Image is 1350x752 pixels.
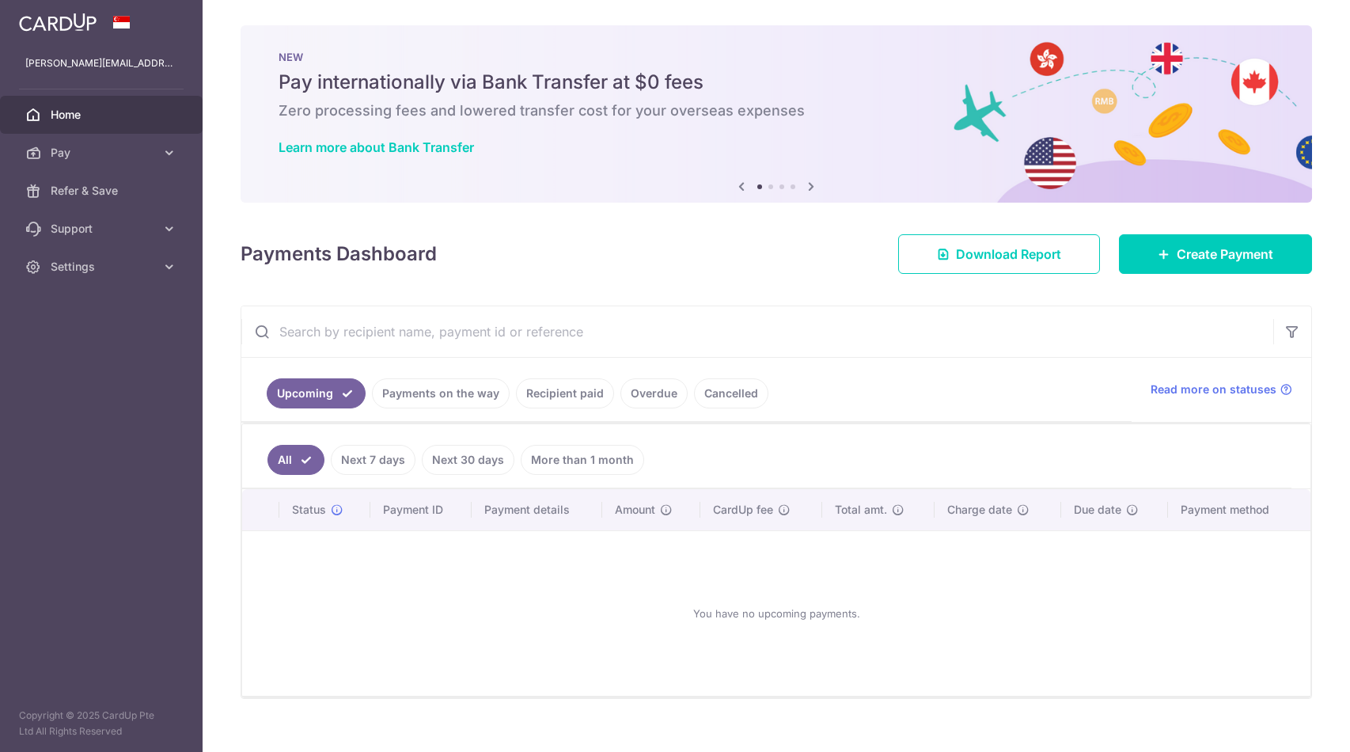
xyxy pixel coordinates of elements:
a: More than 1 month [521,445,644,475]
img: Bank transfer banner [241,25,1312,203]
span: Total amt. [835,502,887,518]
input: Search by recipient name, payment id or reference [241,306,1273,357]
a: Next 7 days [331,445,415,475]
th: Payment details [472,489,602,530]
a: Overdue [620,378,688,408]
span: Read more on statuses [1151,382,1276,397]
span: Support [51,221,155,237]
span: Charge date [947,502,1012,518]
span: Create Payment [1177,245,1273,264]
span: Download Report [956,245,1061,264]
h4: Payments Dashboard [241,240,437,268]
a: Cancelled [694,378,768,408]
a: Create Payment [1119,234,1312,274]
img: CardUp [19,13,97,32]
div: You have no upcoming payments. [261,544,1291,683]
p: [PERSON_NAME][EMAIL_ADDRESS][DOMAIN_NAME] [25,55,177,71]
a: All [267,445,324,475]
h6: Zero processing fees and lowered transfer cost for your overseas expenses [279,101,1274,120]
span: Due date [1074,502,1121,518]
h5: Pay internationally via Bank Transfer at $0 fees [279,70,1274,95]
a: Download Report [898,234,1100,274]
span: Refer & Save [51,183,155,199]
a: Payments on the way [372,378,510,408]
span: Amount [615,502,655,518]
p: NEW [279,51,1274,63]
span: Home [51,107,155,123]
a: Learn more about Bank Transfer [279,139,474,155]
span: Pay [51,145,155,161]
a: Upcoming [267,378,366,408]
a: Read more on statuses [1151,382,1292,397]
a: Next 30 days [422,445,514,475]
span: Settings [51,259,155,275]
span: CardUp fee [713,502,773,518]
th: Payment ID [370,489,472,530]
th: Payment method [1168,489,1310,530]
a: Recipient paid [516,378,614,408]
span: Status [292,502,326,518]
